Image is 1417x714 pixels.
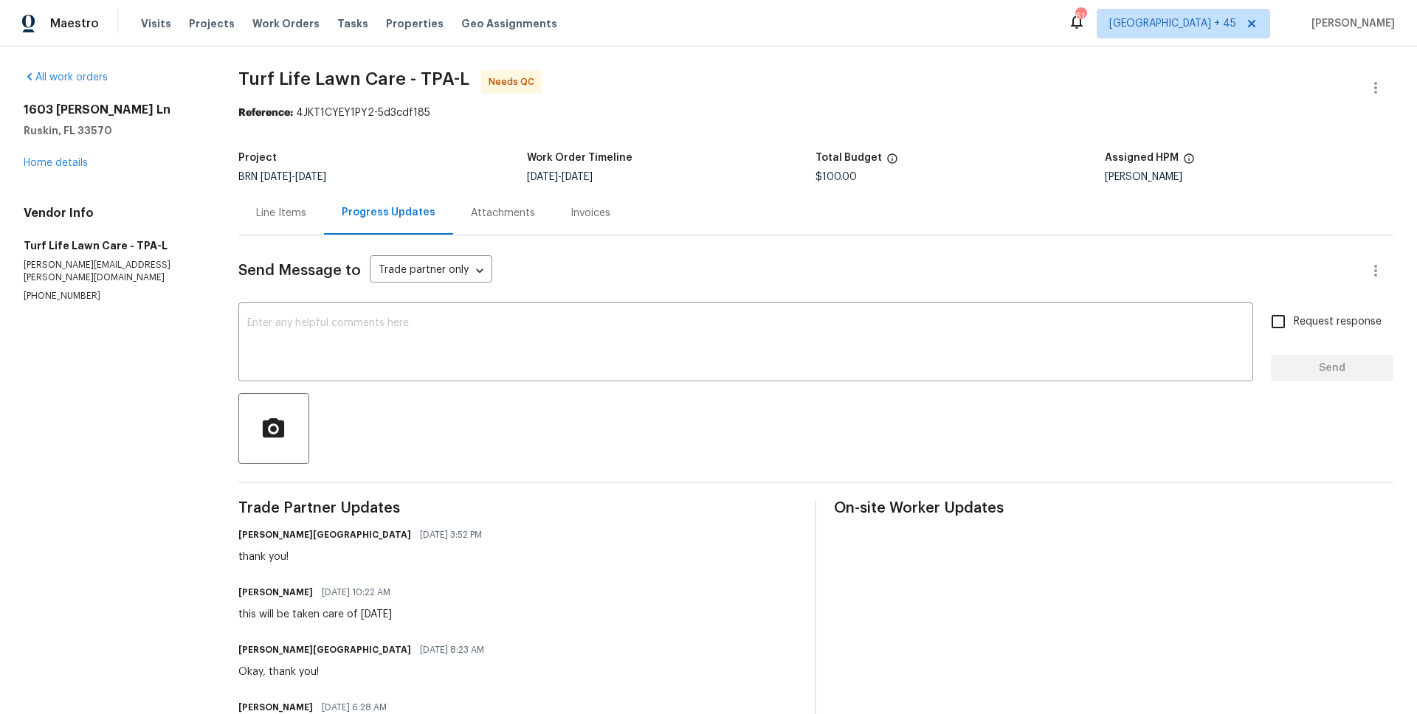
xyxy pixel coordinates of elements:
[461,16,557,31] span: Geo Assignments
[370,259,492,283] div: Trade partner only
[238,172,326,182] span: BRN
[24,158,88,168] a: Home details
[238,665,493,679] div: Okay, thank you!
[816,172,857,182] span: $100.00
[1105,172,1393,182] div: [PERSON_NAME]
[238,108,293,118] b: Reference:
[295,172,326,182] span: [DATE]
[24,290,203,302] p: [PHONE_NUMBER]
[24,103,203,117] h2: 1603 [PERSON_NAME] Ln
[238,550,491,564] div: thank you!
[337,18,368,29] span: Tasks
[489,74,540,89] span: Needs QC
[238,527,411,542] h6: [PERSON_NAME][GEOGRAPHIC_DATA]
[189,16,235,31] span: Projects
[1075,9,1086,24] div: 614
[238,642,411,657] h6: [PERSON_NAME][GEOGRAPHIC_DATA]
[24,206,203,221] h4: Vendor Info
[238,501,798,516] span: Trade Partner Updates
[1306,16,1395,31] span: [PERSON_NAME]
[527,172,558,182] span: [DATE]
[342,205,435,220] div: Progress Updates
[238,263,361,278] span: Send Message to
[238,70,469,88] span: Turf Life Lawn Care - TPA-L
[256,206,306,221] div: Line Items
[261,172,292,182] span: [DATE]
[238,607,399,622] div: this will be taken care of [DATE]
[816,153,882,163] h5: Total Budget
[1294,314,1382,330] span: Request response
[24,238,203,253] h5: Turf Life Lawn Care - TPA-L
[322,585,390,600] span: [DATE] 10:22 AM
[24,123,203,138] h5: Ruskin, FL 33570
[238,585,313,600] h6: [PERSON_NAME]
[386,16,444,31] span: Properties
[261,172,326,182] span: -
[1105,153,1179,163] h5: Assigned HPM
[50,16,99,31] span: Maestro
[570,206,610,221] div: Invoices
[527,172,593,182] span: -
[527,153,632,163] h5: Work Order Timeline
[471,206,535,221] div: Attachments
[24,259,203,284] p: [PERSON_NAME][EMAIL_ADDRESS][PERSON_NAME][DOMAIN_NAME]
[886,153,898,172] span: The total cost of line items that have been proposed by Opendoor. This sum includes line items th...
[24,72,108,83] a: All work orders
[238,153,277,163] h5: Project
[834,501,1393,516] span: On-site Worker Updates
[562,172,593,182] span: [DATE]
[1183,153,1195,172] span: The hpm assigned to this work order.
[1109,16,1236,31] span: [GEOGRAPHIC_DATA] + 45
[420,642,484,657] span: [DATE] 8:23 AM
[141,16,171,31] span: Visits
[252,16,320,31] span: Work Orders
[420,527,482,542] span: [DATE] 3:52 PM
[238,105,1393,120] div: 4JKT1CYEY1PY2-5d3cdf185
